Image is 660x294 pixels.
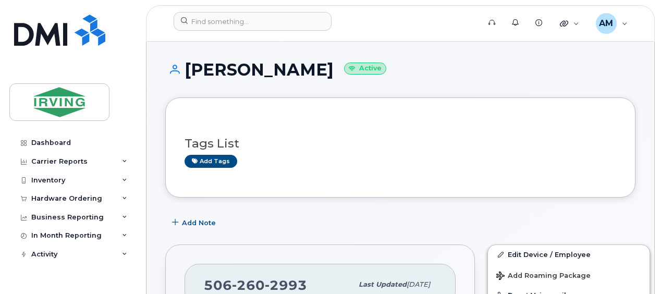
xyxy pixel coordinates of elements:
[232,277,265,293] span: 260
[265,277,307,293] span: 2993
[185,155,237,168] a: Add tags
[496,272,591,281] span: Add Roaming Package
[488,264,650,286] button: Add Roaming Package
[359,280,407,288] span: Last updated
[488,245,650,264] a: Edit Device / Employee
[182,218,216,228] span: Add Note
[185,137,616,150] h3: Tags List
[204,277,307,293] span: 506
[344,63,386,75] small: Active
[165,60,635,79] h1: [PERSON_NAME]
[165,213,225,232] button: Add Note
[407,280,430,288] span: [DATE]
